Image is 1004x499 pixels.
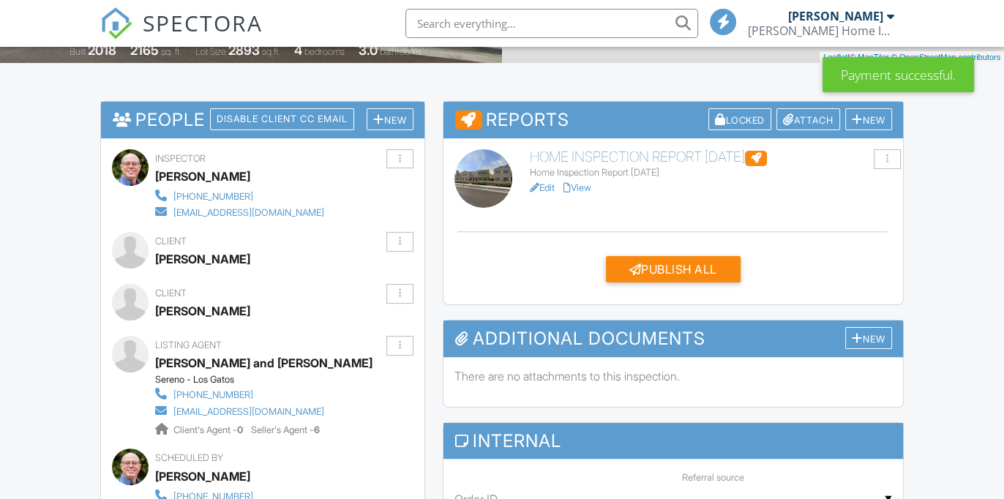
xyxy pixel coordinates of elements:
div: Home Inspection Report [DATE] [530,167,892,179]
a: [PERSON_NAME] and [PERSON_NAME] [155,352,372,374]
div: New [845,108,892,131]
span: Client [155,236,187,247]
div: [PERSON_NAME] [155,248,250,270]
div: 2893 [228,42,260,58]
div: [PERSON_NAME] [788,9,883,23]
div: Publish All [606,256,741,282]
span: Scheduled By [155,452,223,463]
div: 2165 [130,42,159,58]
span: Lot Size [195,46,226,57]
div: New [367,108,413,131]
div: [PERSON_NAME] [155,465,250,487]
div: 3.0 [359,42,378,58]
input: Search everything... [405,9,698,38]
h6: Home Inspection Report [DATE] [530,149,892,165]
div: Disable Client CC Email [210,108,354,130]
span: Client's Agent - [173,424,245,435]
span: Seller's Agent - [251,424,320,435]
div: Locked [708,108,771,131]
div: Attach [776,108,840,131]
a: [EMAIL_ADDRESS][DOMAIN_NAME] [155,402,361,419]
div: [EMAIL_ADDRESS][DOMAIN_NAME] [173,406,324,418]
div: [PHONE_NUMBER] [173,191,253,203]
div: [PERSON_NAME] [155,165,250,187]
span: SPECTORA [143,7,263,38]
span: bathrooms [380,46,422,57]
h3: Additional Documents [443,320,903,356]
label: Referral source [682,471,744,484]
a: Edit [530,182,555,193]
span: Listing Agent [155,339,222,350]
strong: 0 [237,424,243,435]
a: [PHONE_NUMBER] [155,386,361,402]
a: SPECTORA [100,20,263,50]
strong: 6 [314,424,320,435]
span: Client [155,288,187,299]
div: Thompson Home Inspection Inc. [748,23,894,38]
span: Built [70,46,86,57]
div: [PHONE_NUMBER] [173,389,253,401]
span: Inspector [155,153,206,164]
p: There are no attachments to this inspection. [454,368,892,384]
div: [PERSON_NAME] [155,300,250,322]
span: sq. ft. [161,46,181,57]
a: [PHONE_NUMBER] [155,187,324,203]
a: View [563,182,591,193]
div: [EMAIL_ADDRESS][DOMAIN_NAME] [173,207,324,219]
div: | [820,51,1004,64]
a: [EMAIL_ADDRESS][DOMAIN_NAME] [155,203,324,220]
h3: People [101,102,424,138]
a: Home Inspection Report [DATE] Home Inspection Report [DATE] [530,149,892,179]
img: The Best Home Inspection Software - Spectora [100,7,132,40]
div: Payment successful. [823,57,974,92]
div: Sereno - Los Gatos [155,374,372,386]
div: New [845,327,892,350]
h3: Reports [443,102,903,138]
h3: Internal [443,423,903,459]
span: sq.ft. [262,46,280,57]
div: 2018 [88,42,116,58]
div: 4 [294,42,302,58]
span: bedrooms [304,46,345,57]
